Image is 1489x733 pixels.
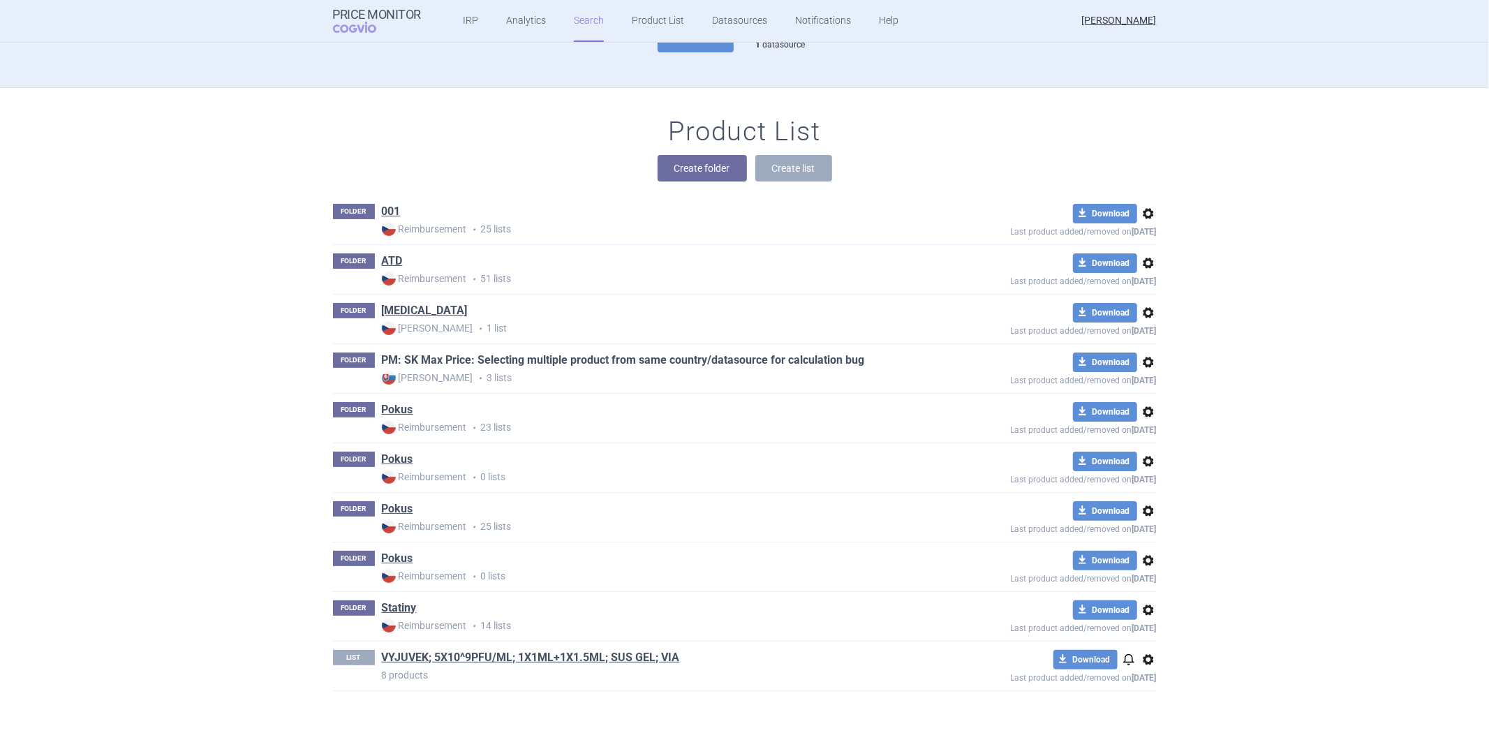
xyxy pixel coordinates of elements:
strong: [DATE] [1132,227,1157,237]
p: Last product added/removed on [910,223,1157,237]
h1: Pokus [382,452,413,470]
button: Download [1073,353,1137,372]
strong: [DATE] [1132,276,1157,286]
p: 14 lists [382,619,910,633]
p: 51 lists [382,272,910,286]
i: • [473,322,487,336]
button: Download [1073,501,1137,521]
button: Create folder [658,155,747,182]
strong: Reimbursement [382,420,467,434]
img: CZ [382,470,396,484]
strong: Reimbursement [382,222,467,236]
strong: [DATE] [1132,326,1157,336]
strong: [DATE] [1132,673,1157,683]
p: Last product added/removed on [910,669,1157,683]
strong: [DATE] [1132,524,1157,534]
h1: Humira [382,303,468,321]
i: • [467,570,481,584]
strong: Reimbursement [382,470,467,484]
p: FOLDER [333,402,375,417]
span: COGVIO [333,22,396,33]
p: Last product added/removed on [910,570,1157,584]
img: CZ [382,420,396,434]
a: Price MonitorCOGVIO [333,8,422,34]
p: Last product added/removed on [910,323,1157,336]
button: Download [1073,402,1137,422]
p: 0 lists [382,470,910,484]
p: 3 lists [382,371,910,385]
a: 001 [382,204,401,219]
a: Pokus [382,452,413,467]
p: FOLDER [333,253,375,269]
button: Download [1073,551,1137,570]
button: Download [1073,253,1137,273]
a: Pokus [382,551,413,566]
strong: Reimbursement [382,272,467,286]
button: Download [1073,452,1137,471]
p: FOLDER [333,501,375,517]
strong: 1 [756,40,761,50]
button: Download [1073,204,1137,223]
p: FOLDER [333,303,375,318]
i: • [467,272,481,286]
h1: Statiny [382,600,417,619]
p: FOLDER [333,353,375,368]
h1: Product List [669,116,821,148]
strong: [PERSON_NAME] [382,371,473,385]
img: CZ [382,321,396,335]
a: ATD [382,253,403,269]
a: PM: SK Max Price: Selecting multiple product from same country/datasource for calculation bug [382,353,865,368]
strong: [DATE] [1132,623,1157,633]
p: Last product added/removed on [910,620,1157,633]
p: FOLDER [333,551,375,566]
p: 25 lists [382,519,910,534]
p: 25 lists [382,222,910,237]
i: • [467,520,481,534]
p: Last product added/removed on [910,273,1157,286]
a: Pokus [382,501,413,517]
i: • [467,619,481,633]
a: Pokus [382,402,413,417]
h1: Pokus [382,551,413,569]
p: FOLDER [333,204,375,219]
h1: 001 [382,204,401,222]
h1: PM: SK Max Price: Selecting multiple product from same country/datasource for calculation bug [382,353,865,371]
p: Last product added/removed on [910,422,1157,435]
h1: VYJUVEK; 5X10^9PFU/ML; 1X1ML+1X1.5ML; SUS GEL; VIA [382,650,680,668]
h1: ATD [382,253,403,272]
p: LIST [333,650,375,665]
i: • [467,421,481,435]
strong: [DATE] [1132,425,1157,435]
i: • [467,223,481,237]
a: VYJUVEK; 5X10^9PFU/ML; 1X1ML+1X1.5ML; SUS GEL; VIA [382,650,680,665]
p: Last product added/removed on [910,521,1157,534]
strong: Reimbursement [382,619,467,632]
p: FOLDER [333,600,375,616]
p: FOLDER [333,452,375,467]
div: datasource [756,40,832,51]
p: 1 list [382,321,910,336]
h1: Pokus [382,402,413,420]
strong: [DATE] [1132,574,1157,584]
img: CZ [382,519,396,533]
strong: [PERSON_NAME] [382,321,473,335]
strong: Price Monitor [333,8,422,22]
button: Create list [755,155,832,182]
button: Download [1073,303,1137,323]
p: Last product added/removed on [910,372,1157,385]
strong: [DATE] [1132,475,1157,484]
img: CZ [382,222,396,236]
strong: [DATE] [1132,376,1157,385]
p: 0 lists [382,569,910,584]
img: CZ [382,272,396,286]
button: Download [1073,600,1137,620]
strong: Reimbursement [382,519,467,533]
p: Last product added/removed on [910,471,1157,484]
i: • [473,371,487,385]
a: Statiny [382,600,417,616]
img: SK [382,371,396,385]
p: 23 lists [382,420,910,435]
strong: Reimbursement [382,569,467,583]
h1: Pokus [382,501,413,519]
a: [MEDICAL_DATA] [382,303,468,318]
